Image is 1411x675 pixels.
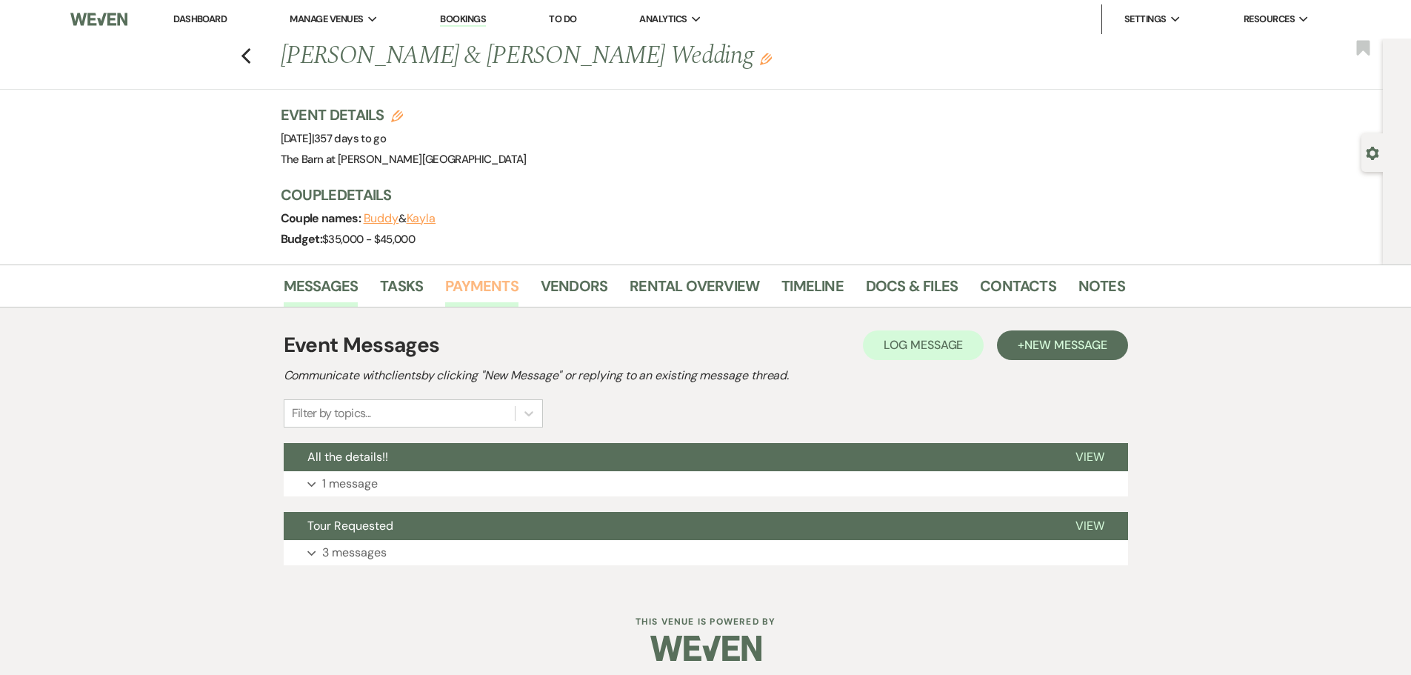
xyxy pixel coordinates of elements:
[322,543,387,562] p: 3 messages
[445,274,518,307] a: Payments
[541,274,607,307] a: Vendors
[407,213,436,225] button: Kayla
[281,184,1110,205] h3: Couple Details
[1075,449,1104,465] span: View
[1052,512,1128,540] button: View
[1366,145,1379,159] button: Open lead details
[284,512,1052,540] button: Tour Requested
[281,210,364,226] span: Couple names:
[284,274,358,307] a: Messages
[281,231,323,247] span: Budget:
[781,274,844,307] a: Timeline
[312,131,386,146] span: |
[307,518,393,533] span: Tour Requested
[322,232,415,247] span: $35,000 - $45,000
[650,622,761,674] img: Weven Logo
[314,131,386,146] span: 357 days to go
[549,13,576,25] a: To Do
[281,104,527,125] h3: Event Details
[884,337,963,353] span: Log Message
[440,13,486,27] a: Bookings
[1075,518,1104,533] span: View
[364,211,436,226] span: &
[1052,443,1128,471] button: View
[292,405,371,422] div: Filter by topics...
[70,4,127,35] img: Weven Logo
[284,443,1052,471] button: All the details!!
[173,13,227,25] a: Dashboard
[1024,337,1107,353] span: New Message
[307,449,388,465] span: All the details!!
[284,471,1128,496] button: 1 message
[281,39,944,74] h1: [PERSON_NAME] & [PERSON_NAME] Wedding
[980,274,1056,307] a: Contacts
[284,367,1128,385] h2: Communicate with clients by clicking "New Message" or replying to an existing message thread.
[760,52,772,65] button: Edit
[290,12,363,27] span: Manage Venues
[1124,12,1167,27] span: Settings
[284,330,440,361] h1: Event Messages
[284,540,1128,565] button: 3 messages
[281,152,527,167] span: The Barn at [PERSON_NAME][GEOGRAPHIC_DATA]
[997,330,1127,360] button: +New Message
[630,274,759,307] a: Rental Overview
[380,274,423,307] a: Tasks
[322,474,378,493] p: 1 message
[281,131,387,146] span: [DATE]
[639,12,687,27] span: Analytics
[863,330,984,360] button: Log Message
[364,213,399,225] button: Buddy
[866,274,958,307] a: Docs & Files
[1078,274,1125,307] a: Notes
[1244,12,1295,27] span: Resources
